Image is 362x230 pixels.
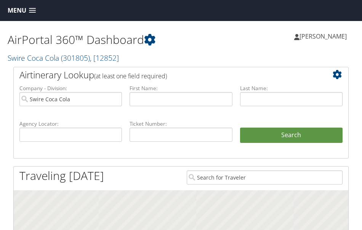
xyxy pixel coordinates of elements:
a: Menu [4,4,40,17]
label: Company - Division: [19,84,122,92]
a: [PERSON_NAME] [294,25,354,48]
label: First Name: [130,84,232,92]
input: Search for Traveler [187,170,343,185]
span: ( 301805 ) [61,53,90,63]
h1: Traveling [DATE] [19,168,104,184]
span: (at least one field required) [94,72,167,80]
span: [PERSON_NAME] [300,32,347,40]
span: , [ 12852 ] [90,53,119,63]
button: Search [240,128,343,143]
label: Last Name: [240,84,343,92]
label: Ticket Number: [130,120,232,128]
a: Swire Coca Cola [8,53,119,63]
h1: AirPortal 360™ Dashboard [8,32,181,48]
span: Menu [8,7,26,14]
h2: Airtinerary Lookup [19,68,315,81]
label: Agency Locator: [19,120,122,128]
